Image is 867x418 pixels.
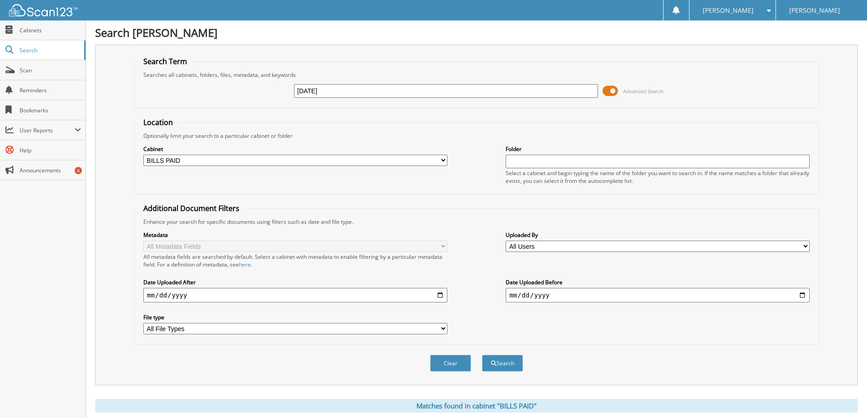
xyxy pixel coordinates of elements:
[143,288,447,302] input: start
[139,56,192,66] legend: Search Term
[20,66,81,74] span: Scan
[9,4,77,16] img: scan123-logo-white.svg
[20,46,80,54] span: Search
[143,145,447,153] label: Cabinet
[506,278,810,286] label: Date Uploaded Before
[430,355,471,372] button: Clear
[139,117,177,127] legend: Location
[143,253,447,268] div: All metadata fields are searched by default. Select a cabinet with metadata to enable filtering b...
[139,218,814,226] div: Enhance your search for specific documents using filters such as date and file type.
[239,261,251,268] a: here
[506,288,810,302] input: end
[143,313,447,321] label: File type
[703,8,754,13] span: [PERSON_NAME]
[506,169,810,185] div: Select a cabinet and begin typing the name of the folder you want to search in. If the name match...
[506,231,810,239] label: Uploaded By
[143,278,447,286] label: Date Uploaded After
[20,86,81,94] span: Reminders
[75,167,82,174] div: 4
[20,166,81,174] span: Announcements
[623,88,664,95] span: Advanced Search
[139,203,244,213] legend: Additional Document Filters
[506,145,810,153] label: Folder
[20,106,81,114] span: Bookmarks
[482,355,523,372] button: Search
[95,25,858,40] h1: Search [PERSON_NAME]
[95,399,858,413] div: Matches found in cabinet "BILLS PAID"
[789,8,840,13] span: [PERSON_NAME]
[139,132,814,140] div: Optionally limit your search to a particular cabinet or folder
[20,146,81,154] span: Help
[20,26,81,34] span: Cabinets
[139,71,814,79] div: Searches all cabinets, folders, files, metadata, and keywords
[20,126,75,134] span: User Reports
[143,231,447,239] label: Metadata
